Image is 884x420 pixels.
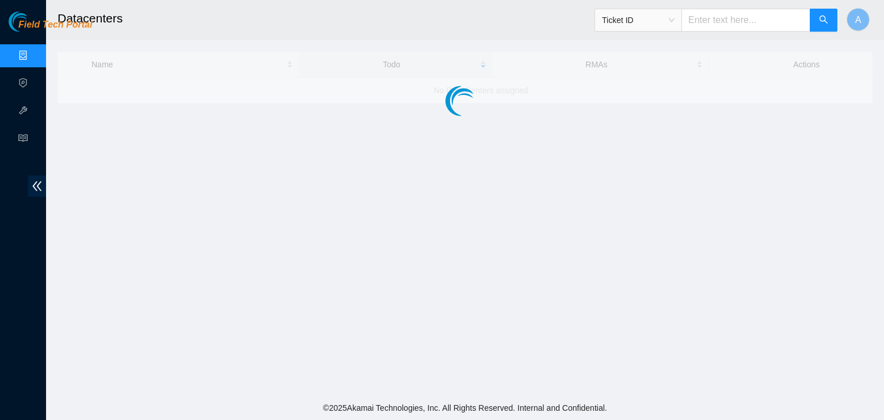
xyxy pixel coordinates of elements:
[18,128,28,151] span: read
[28,175,46,197] span: double-left
[602,12,675,29] span: Ticket ID
[810,9,837,32] button: search
[9,12,58,32] img: Akamai Technologies
[18,20,92,30] span: Field Tech Portal
[855,13,862,27] span: A
[847,8,870,31] button: A
[819,15,828,26] span: search
[46,396,884,420] footer: © 2025 Akamai Technologies, Inc. All Rights Reserved. Internal and Confidential.
[681,9,810,32] input: Enter text here...
[9,21,92,36] a: Akamai TechnologiesField Tech Portal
